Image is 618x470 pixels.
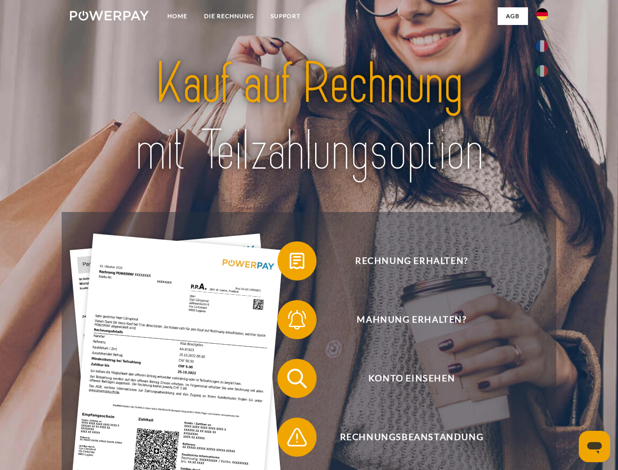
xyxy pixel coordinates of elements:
[536,8,548,20] img: de
[277,241,532,281] button: Rechnung erhalten?
[277,300,532,339] button: Mahnung erhalten?
[292,241,531,281] span: Rechnung erhalten?
[285,366,309,391] img: qb_search.svg
[536,40,548,52] img: fr
[93,47,525,188] img: title-powerpay_de.svg
[70,11,149,21] img: logo-powerpay-white.svg
[579,431,610,462] iframe: Schaltfläche zum Öffnen des Messaging-Fensters
[196,7,262,25] a: DIE RECHNUNG
[159,7,196,25] a: Home
[536,65,548,77] img: it
[262,7,309,25] a: SUPPORT
[396,24,528,42] a: AGB (Kauf auf Rechnung)
[285,425,309,449] img: qb_warning.svg
[285,307,309,332] img: qb_bell.svg
[292,418,531,457] span: Rechnungsbeanstandung
[277,418,532,457] button: Rechnungsbeanstandung
[292,300,531,339] span: Mahnung erhalten?
[292,359,531,398] span: Konto einsehen
[285,249,309,273] img: qb_bill.svg
[277,359,532,398] button: Konto einsehen
[498,7,528,25] a: agb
